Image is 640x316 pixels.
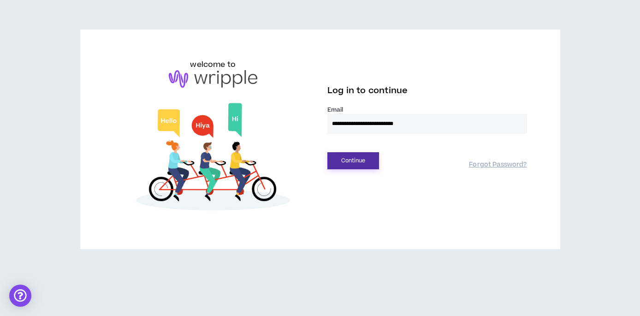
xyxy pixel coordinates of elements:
button: Continue [327,152,379,169]
img: logo-brand.png [169,70,257,88]
a: Forgot Password? [469,161,527,169]
label: Email [327,106,527,114]
img: Welcome to Wripple [113,97,313,220]
div: Open Intercom Messenger [9,285,31,307]
h6: welcome to [190,59,236,70]
span: Log in to continue [327,85,408,96]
